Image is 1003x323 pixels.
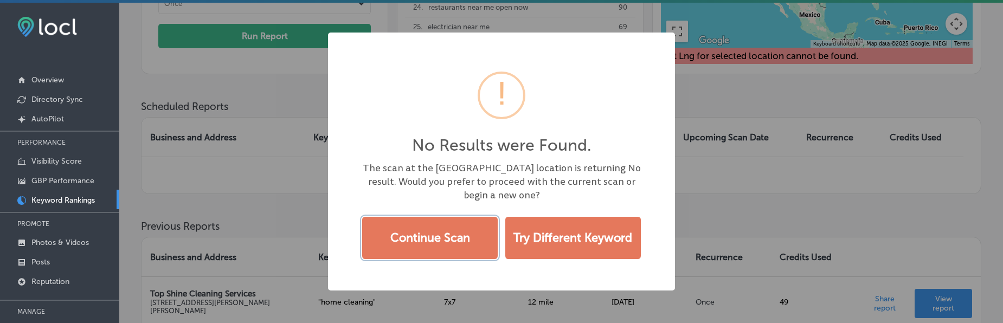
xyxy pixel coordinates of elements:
[31,157,82,166] p: Visibility Score
[356,161,647,202] div: The scan at the [GEOGRAPHIC_DATA] location is returning No result. Would you prefer to proceed wi...
[31,95,83,104] p: Directory Sync
[362,217,498,259] button: Continue Scan
[31,196,95,205] p: Keyword Rankings
[31,75,64,85] p: Overview
[31,238,89,247] p: Photos & Videos
[17,17,77,37] img: fda3e92497d09a02dc62c9cd864e3231.png
[412,135,591,155] h2: No Results were Found.
[31,114,64,124] p: AutoPilot
[31,176,94,185] p: GBP Performance
[31,257,50,267] p: Posts
[505,217,641,259] button: Try Different Keyword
